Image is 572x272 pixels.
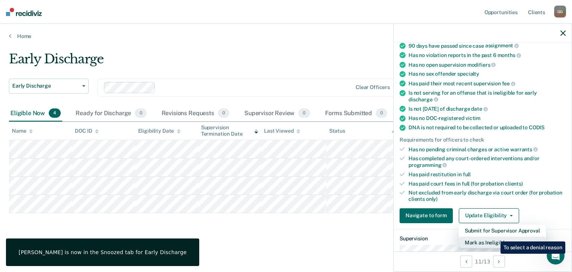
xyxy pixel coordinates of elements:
[409,52,566,58] div: Has no violation reports in the past 6
[394,252,572,271] div: 11 / 13
[376,108,387,118] span: 0
[502,80,515,86] span: fee
[298,108,310,118] span: 0
[243,105,312,122] div: Supervisor Review
[409,105,566,112] div: Is not [DATE] of discharge
[409,146,566,153] div: Has no pending criminal charges or active
[75,128,99,134] div: DOC ID
[9,51,438,73] div: Early Discharge
[471,106,487,112] span: date
[400,235,566,242] dt: Supervision
[264,128,300,134] div: Last Viewed
[356,84,390,91] div: Clear officers
[324,105,389,122] div: Forms Submitted
[459,225,546,237] button: Submit for Supervisor Approval
[135,108,146,118] span: 0
[49,108,61,118] span: 4
[457,71,479,77] span: specialty
[6,8,42,16] img: Recidiviz
[201,124,258,137] div: Supervision Termination Date
[9,33,563,39] a: Home
[409,42,566,49] div: 90 days have passed since case
[426,196,438,202] span: only)
[510,146,538,152] span: warrants
[9,105,62,122] div: Eligible Now
[409,115,566,121] div: Has no DOC-registered
[329,128,345,134] div: Status
[409,90,566,102] div: Is not serving for an offense that is ineligible for early
[12,83,79,89] span: Early Discharge
[409,155,566,168] div: Has completed any court-ordered interventions and/or
[459,237,546,249] button: Mark as Ineligible
[493,256,505,268] button: Next Opportunity
[467,62,496,68] span: modifiers
[409,97,438,102] span: discharge
[409,181,566,187] div: Has paid court fees in full (for probation
[160,105,231,122] div: Revisions Requests
[19,249,187,256] div: [PERSON_NAME] is now in the Snoozed tab for Early Discharge
[554,6,566,18] div: G G
[138,128,181,134] div: Eligibility Date
[409,124,566,131] div: DNA is not required to be collected or uploaded to
[400,208,456,223] a: Navigate to form link
[463,171,471,177] span: full
[460,256,472,268] button: Previous Opportunity
[218,108,229,118] span: 0
[498,52,521,58] span: months
[459,208,519,223] button: Update Eligibility
[400,208,453,223] button: Navigate to form
[409,171,566,178] div: Has paid restitution in
[409,162,447,168] span: programming
[12,128,33,134] div: Name
[74,105,148,122] div: Ready for Discharge
[505,181,523,187] span: clients)
[409,71,566,77] div: Has no sex offender
[485,42,519,48] span: assignment
[409,190,566,202] div: Not excluded from early discharge via court order (for probation clients
[400,137,566,143] div: Requirements for officers to check
[392,128,427,134] div: Assigned to
[409,80,566,87] div: Has paid their most recent supervision
[547,247,565,265] iframe: Intercom live chat
[529,124,544,130] span: CODIS
[409,61,566,68] div: Has no open supervision
[465,115,480,121] span: victim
